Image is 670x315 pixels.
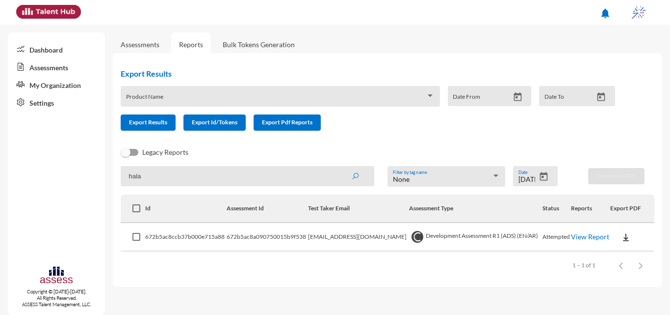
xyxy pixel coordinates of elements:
[171,32,211,57] a: Reports
[121,166,374,186] input: Search by name, token, assessment type, etc.
[121,252,654,279] mat-paginator: Select page
[535,172,552,182] button: Open calendar
[308,195,409,223] th: Test Taker Email
[571,232,609,241] a: View Report
[254,115,321,131] button: Export Pdf Reports
[121,40,159,49] a: Assessments
[142,146,188,158] span: Legacy Reports
[610,195,654,223] th: Export PDF
[192,118,237,126] span: Export Id/Tokens
[509,92,526,102] button: Open calendar
[145,223,227,252] td: 672b5ac8ccb37b000e715a88
[129,118,167,126] span: Export Results
[121,69,623,78] h2: Export Results
[183,115,246,131] button: Export Id/Tokens
[409,223,542,252] td: Development Assessment R1 (ADS) (EN/AR)
[596,172,636,179] span: Download PDF
[8,58,105,76] a: Assessments
[572,261,595,269] div: 1 – 1 of 1
[227,223,308,252] td: 672b5ac8a090750015b9f538
[227,195,308,223] th: Assessment Id
[631,256,650,275] button: Next page
[542,223,570,252] td: Attempted
[308,223,409,252] td: [EMAIL_ADDRESS][DOMAIN_NAME]
[393,175,410,183] span: None
[145,195,227,223] th: Id
[8,76,105,93] a: My Organization
[588,168,644,184] button: Download PDF
[593,92,610,102] button: Open calendar
[8,40,105,58] a: Dashboard
[8,288,105,308] p: Copyright © [DATE]-[DATE]. All Rights Reserved. ASSESS Talent Management, LLC.
[39,265,73,286] img: assesscompany-logo.png
[121,115,176,131] button: Export Results
[262,118,312,126] span: Export Pdf Reports
[542,195,570,223] th: Status
[571,195,610,223] th: Reports
[599,7,611,19] mat-icon: notifications
[215,32,303,57] a: Bulk Tokens Generation
[409,195,542,223] th: Assessment Type
[611,256,631,275] button: Previous page
[8,93,105,111] a: Settings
